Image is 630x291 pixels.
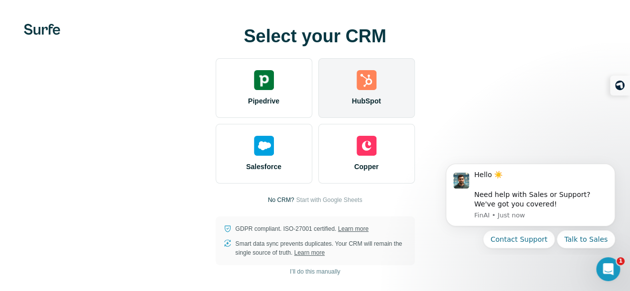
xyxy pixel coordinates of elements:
[617,257,625,265] span: 1
[290,267,340,276] span: I’ll do this manually
[283,264,347,279] button: I’ll do this manually
[24,24,60,35] img: Surfe's logo
[268,195,294,204] p: No CRM?
[254,136,274,156] img: salesforce's logo
[338,225,369,232] a: Learn more
[216,26,415,46] h1: Select your CRM
[236,239,407,257] p: Smart data sync prevents duplicates. Your CRM will remain the single source of truth.
[431,156,630,254] iframe: Intercom notifications message
[246,162,281,172] span: Salesforce
[352,96,380,106] span: HubSpot
[357,136,377,156] img: copper's logo
[296,195,362,204] button: Start with Google Sheets
[354,162,378,172] span: Copper
[236,224,369,233] p: GDPR compliant. ISO-27001 certified.
[294,249,325,256] a: Learn more
[248,96,279,106] span: Pipedrive
[596,257,620,281] iframe: Intercom live chat
[254,70,274,90] img: pipedrive's logo
[357,70,377,90] img: hubspot's logo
